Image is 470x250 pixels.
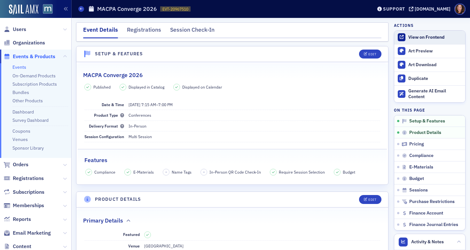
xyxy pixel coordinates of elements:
span: Users [13,26,26,33]
span: E-Materials [409,164,433,170]
span: Registrations [13,175,44,182]
span: In-Person QR Code Check-In [209,169,261,175]
h2: MACPA Converge 2026 [83,71,143,79]
span: Setup & Features [409,118,445,124]
span: E-Materials [133,169,154,175]
a: Registrations [4,175,44,182]
span: In-Person [129,123,146,129]
a: Bundles [12,90,29,95]
span: [DATE] [129,102,140,107]
span: Date & Time [102,102,124,107]
a: Organizations [4,39,45,46]
h4: Product Details [95,196,141,203]
div: Edit [368,52,376,56]
div: Art Download [408,62,462,68]
span: [GEOGRAPHIC_DATA] [144,243,184,248]
h4: Setup & Features [95,51,143,57]
span: Displayed in Catalog [129,84,164,90]
span: Orders [13,161,28,168]
a: On-Demand Products [12,73,56,79]
span: Organizations [13,39,45,46]
a: Art Download [394,58,465,72]
a: Memberships [4,202,44,209]
div: Event Details [83,26,118,38]
span: Reports [13,216,31,223]
a: Coupons [12,128,30,134]
span: Sessions [409,187,428,193]
span: Published [93,84,111,90]
a: Venues [12,137,28,142]
a: Art Preview [394,44,465,58]
span: Compliance [409,153,434,159]
a: Events [12,64,26,70]
a: Subscription Products [12,81,57,87]
img: SailAMX [9,4,38,15]
span: Finance Journal Entries [409,222,458,228]
span: Require Session Selection [279,169,325,175]
button: Generate AI Email Content [394,85,465,103]
button: Duplicate [394,72,465,85]
span: Delivery Format [89,123,124,129]
span: Venue [128,243,140,248]
time: 7:15 AM [141,102,156,107]
span: Budget [343,169,355,175]
span: – [129,102,173,107]
a: View on Frontend [394,31,465,44]
span: Budget [409,176,424,182]
a: Events & Products [4,53,55,60]
div: Session Check-In [170,26,215,37]
span: Name Tags [172,169,192,175]
span: Featured [123,232,140,237]
a: Reports [4,216,31,223]
span: Email Marketing [13,230,51,237]
div: Support [383,6,405,12]
span: EVT-20967510 [162,6,188,12]
span: Profile [454,4,466,15]
span: Product Details [409,130,441,136]
time: 7:00 PM [158,102,173,107]
a: Content [4,243,31,250]
a: Orders [4,161,28,168]
span: – [203,170,205,174]
span: Content [13,243,31,250]
div: Duplicate [408,76,462,82]
a: Dashboard [12,109,34,115]
a: Sponsor Library [12,145,44,151]
span: Conferences [129,113,151,118]
span: Memberships [13,202,44,209]
div: Registrations [127,26,161,37]
button: [DOMAIN_NAME] [409,7,453,11]
span: Session Configuration [84,134,124,139]
img: SailAMX [43,4,53,14]
a: Other Products [12,98,43,104]
a: Users [4,26,26,33]
span: Events & Products [13,53,55,60]
span: Multi Session [129,134,152,139]
span: – [165,170,167,174]
div: [DOMAIN_NAME] [415,6,450,12]
div: Edit [368,198,376,201]
h2: Features [84,156,107,164]
a: Email Marketing [4,230,51,237]
span: Purchase Restrictions [409,199,455,205]
span: Pricing [409,141,424,147]
h2: Primary Details [83,216,123,225]
span: Activity & Notes [411,238,444,245]
span: Finance Account [409,210,443,216]
span: Product Type [94,113,124,118]
div: View on Frontend [408,35,462,40]
div: Art Preview [408,48,462,54]
a: Survey Dashboard [12,117,49,123]
span: Compliance [94,169,115,175]
a: Subscriptions [4,189,44,196]
a: View Homepage [38,4,53,15]
span: Subscriptions [13,189,44,196]
span: Displayed on Calendar [182,84,222,90]
h4: On this page [394,107,466,113]
div: Generate AI Email Content [408,88,462,99]
h1: MACPA Converge 2026 [97,5,157,13]
button: Edit [359,195,381,204]
button: Edit [359,50,381,59]
h4: Actions [394,22,414,28]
